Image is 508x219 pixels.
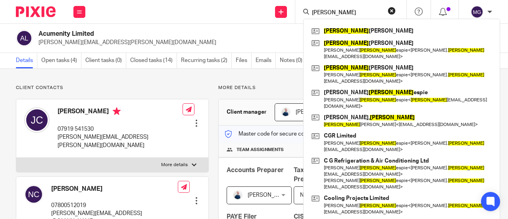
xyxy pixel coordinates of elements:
[51,185,178,193] h4: [PERSON_NAME]
[227,167,284,173] span: Accounts Preparer
[237,147,284,153] span: Team assignments
[256,53,276,68] a: Emails
[300,192,332,198] span: Not selected
[233,190,242,200] img: MC_T&CO-3.jpg
[281,107,291,117] img: MC_T&CO-3.jpg
[248,192,291,198] span: [PERSON_NAME]
[294,167,325,182] span: Tax Return Preparer
[16,30,33,47] img: svg%3E
[311,10,383,17] input: Search
[58,107,183,117] h4: [PERSON_NAME]
[113,107,121,115] i: Primary
[16,85,209,91] p: Client contacts
[51,202,178,209] p: 07800512019
[161,162,188,168] p: More details
[85,53,126,68] a: Client tasks (0)
[388,7,396,15] button: Clear
[130,53,177,68] a: Closed tasks (14)
[38,30,315,38] h2: Acumenity Limited
[24,107,50,133] img: svg%3E
[471,6,483,18] img: svg%3E
[296,109,339,115] span: [PERSON_NAME]
[227,108,267,116] h3: Client manager
[16,6,56,17] img: Pixie
[41,53,81,68] a: Open tasks (4)
[16,53,37,68] a: Details
[38,39,384,47] p: [PERSON_NAME][EMAIL_ADDRESS][PERSON_NAME][DOMAIN_NAME]
[218,85,492,91] p: More details
[236,53,252,68] a: Files
[24,185,43,204] img: svg%3E
[225,130,362,138] p: Master code for secure communications and files
[58,133,183,149] p: [PERSON_NAME][EMAIL_ADDRESS][PERSON_NAME][DOMAIN_NAME]
[181,53,232,68] a: Recurring tasks (2)
[280,53,307,68] a: Notes (0)
[58,125,183,133] p: 07919 541530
